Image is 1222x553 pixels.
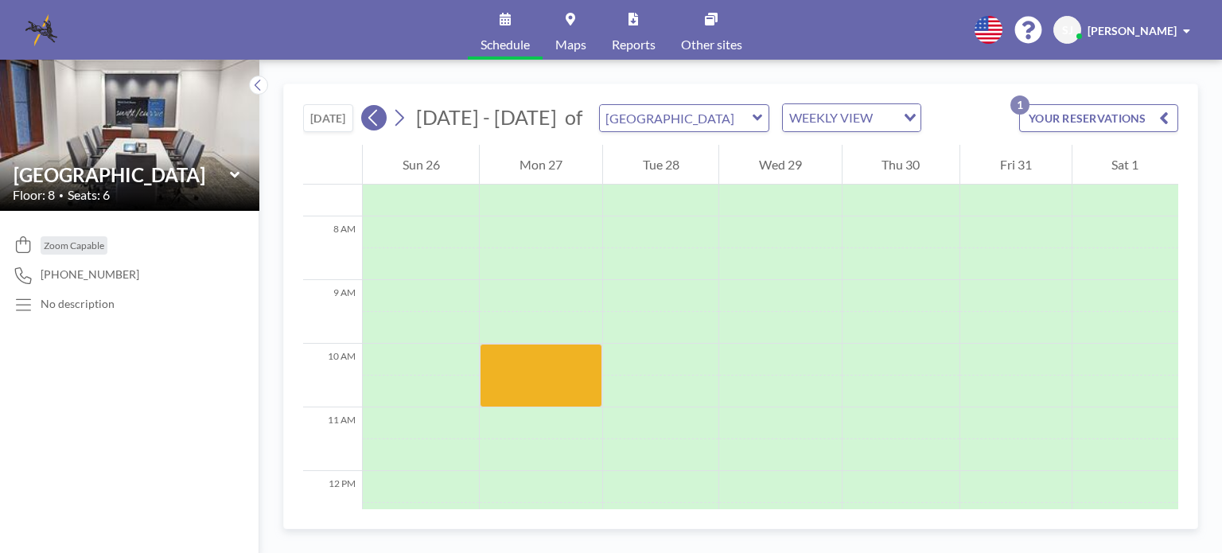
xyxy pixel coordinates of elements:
div: Search for option [783,104,920,131]
div: Fri 31 [960,145,1071,185]
span: WEEKLY VIEW [786,107,876,128]
span: Other sites [681,38,742,51]
div: 10 AM [303,344,362,407]
span: Seats: 6 [68,187,110,203]
p: 1 [1010,95,1029,115]
span: Zoom Capable [44,240,104,251]
div: Thu 30 [843,145,959,185]
div: 11 AM [303,407,362,471]
div: 9 AM [303,280,362,344]
div: 12 PM [303,471,362,535]
div: 8 AM [303,216,362,280]
input: West End Room [600,105,753,131]
div: Mon 27 [480,145,601,185]
span: Maps [555,38,586,51]
span: of [565,105,582,130]
div: Sat 1 [1072,145,1178,185]
span: [DATE] - [DATE] [416,105,557,129]
button: YOUR RESERVATIONS1 [1019,104,1178,132]
span: Schedule [481,38,530,51]
span: Floor: 8 [13,187,55,203]
div: Sun 26 [363,145,479,185]
input: West End Room [14,163,230,186]
input: Search for option [878,107,894,128]
div: No description [41,297,115,311]
div: Wed 29 [719,145,841,185]
div: Tue 28 [603,145,718,185]
span: • [59,190,64,201]
span: [PERSON_NAME] [1088,24,1177,37]
button: [DATE] [303,104,353,132]
span: SJ [1062,23,1073,37]
span: Reports [612,38,656,51]
img: organization-logo [25,14,57,46]
div: 7 AM [303,153,362,216]
span: [PHONE_NUMBER] [41,267,139,282]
